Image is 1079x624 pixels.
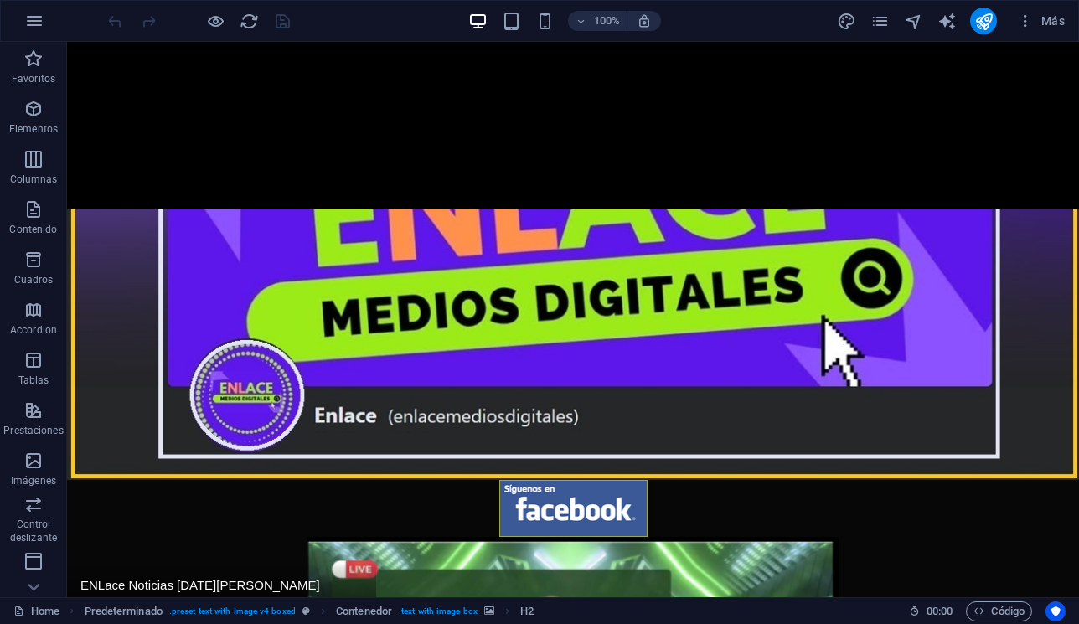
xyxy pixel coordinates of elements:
[904,12,923,31] i: Navegador
[568,11,627,31] button: 100%
[302,606,310,616] i: Este elemento es un preajuste personalizable
[484,606,494,616] i: Este elemento contiene un fondo
[938,605,941,617] span: :
[13,601,59,621] a: Haz clic para cancelar la selección y doble clic para abrir páginas
[399,601,478,621] span: . text-with-image-box
[239,11,259,31] button: reload
[637,13,652,28] i: Al redimensionar, ajustar el nivel de zoom automáticamente para ajustarse al dispositivo elegido.
[169,601,296,621] span: . preset-text-with-image-v4-boxed
[85,601,534,621] nav: breadcrumb
[10,323,57,337] p: Accordion
[12,72,55,85] p: Favoritos
[937,12,957,31] i: AI Writer
[10,173,58,186] p: Columnas
[520,601,534,621] span: Haz clic para seleccionar y doble clic para editar
[5,575,62,588] p: Encabezado
[973,601,1025,621] span: Código
[14,273,54,286] p: Cuadros
[11,474,56,487] p: Imágenes
[909,601,953,621] h6: Tiempo de la sesión
[966,601,1032,621] button: Código
[1017,13,1065,29] span: Más
[205,11,225,31] button: Haz clic para salir del modo de previsualización y seguir editando
[870,12,890,31] i: Páginas (Ctrl+Alt+S)
[593,11,620,31] h6: 100%
[1045,601,1066,621] button: Usercentrics
[974,12,994,31] i: Publicar
[18,374,49,387] p: Tablas
[240,12,259,31] i: Volver a cargar página
[837,12,856,31] i: Diseño (Ctrl+Alt+Y)
[836,11,856,31] button: design
[9,223,57,236] p: Contenido
[1010,8,1071,34] button: Más
[3,424,63,437] p: Prestaciones
[85,601,163,621] span: Haz clic para seleccionar y doble clic para editar
[937,11,957,31] button: text_generator
[970,8,997,34] button: publish
[336,601,392,621] span: Haz clic para seleccionar y doble clic para editar
[870,11,890,31] button: pages
[903,11,923,31] button: navigator
[9,122,58,136] p: Elementos
[927,601,953,621] span: 00 00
